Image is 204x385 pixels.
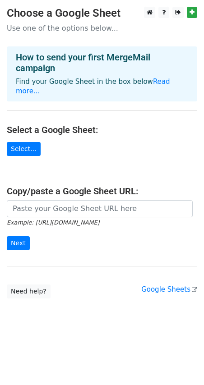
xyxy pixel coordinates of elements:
input: Next [7,236,30,250]
a: Read more... [16,78,170,95]
input: Paste your Google Sheet URL here [7,200,193,217]
small: Example: [URL][DOMAIN_NAME] [7,219,99,226]
p: Use one of the options below... [7,23,197,33]
a: Google Sheets [141,285,197,293]
a: Need help? [7,284,51,298]
h3: Choose a Google Sheet [7,7,197,20]
h4: How to send your first MergeMail campaign [16,52,188,73]
h4: Copy/paste a Google Sheet URL: [7,186,197,197]
p: Find your Google Sheet in the box below [16,77,188,96]
a: Select... [7,142,41,156]
h4: Select a Google Sheet: [7,124,197,135]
